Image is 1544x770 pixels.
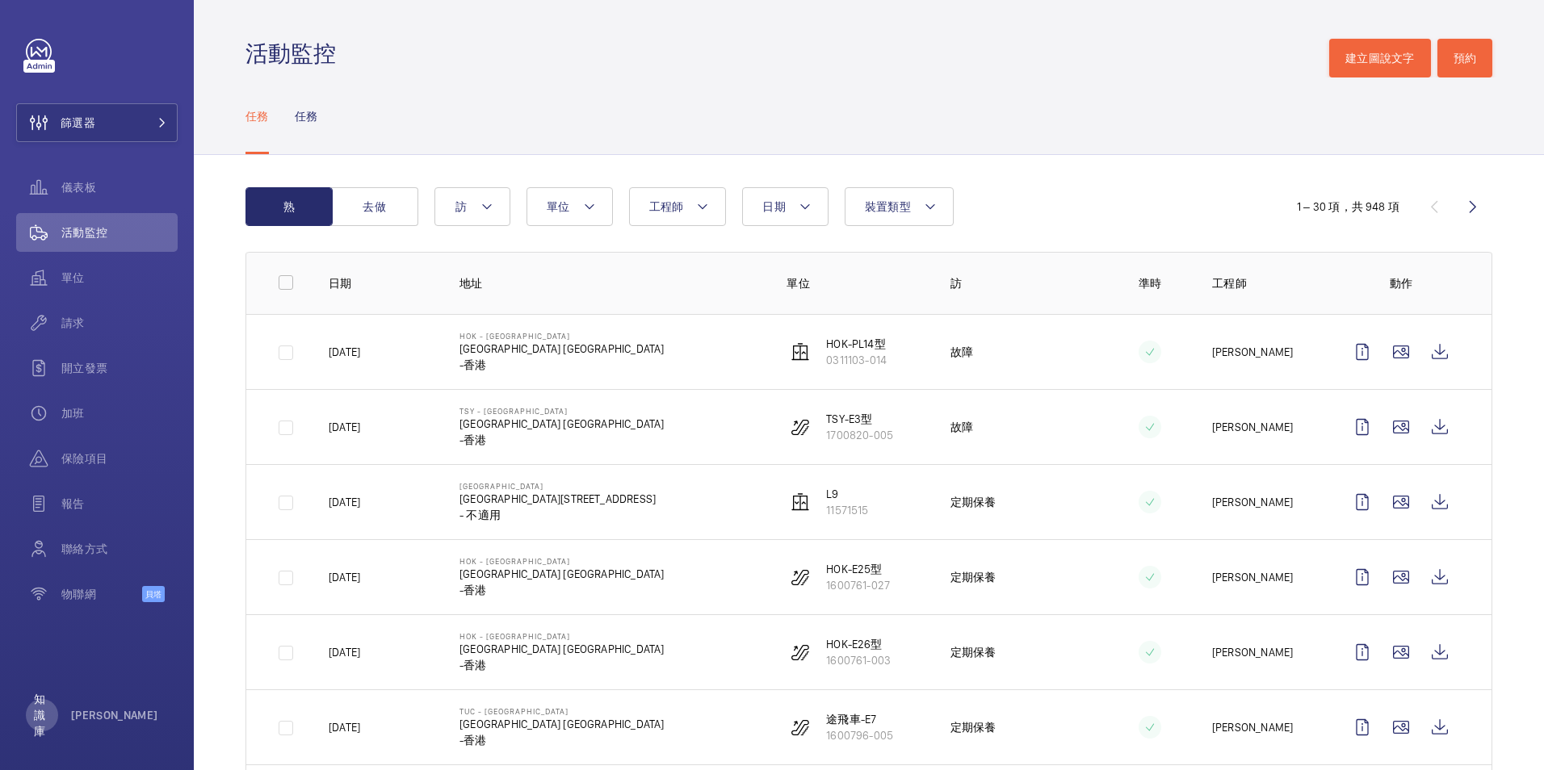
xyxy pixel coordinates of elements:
[459,556,664,566] p: HOK - [GEOGRAPHIC_DATA]
[1297,199,1399,215] div: 1 – 30 項，共 948 項
[329,644,360,660] p: [DATE]
[459,716,664,732] p: [GEOGRAPHIC_DATA] [GEOGRAPHIC_DATA]
[826,727,893,743] p: 1600796-005
[459,657,664,673] p: -香港
[434,187,510,226] button: 訪
[950,494,996,510] p: 定期保養
[787,275,925,291] p: 單位
[845,187,954,226] button: 裝置類型
[34,691,50,739] p: 知識庫
[459,566,664,582] p: [GEOGRAPHIC_DATA] [GEOGRAPHIC_DATA]
[629,187,727,226] button: 工程師
[826,711,893,727] p: 途飛車-E7
[459,491,656,507] p: [GEOGRAPHIC_DATA][STREET_ADDRESS]
[459,406,664,416] p: TSY - [GEOGRAPHIC_DATA]
[1343,275,1459,291] p: 動作
[459,706,664,716] p: TUC - [GEOGRAPHIC_DATA]
[1212,419,1293,435] p: [PERSON_NAME]
[61,450,178,467] span: 保險項目
[791,342,810,362] img: elevator.svg
[950,344,973,360] p: 故障
[1212,719,1293,735] p: [PERSON_NAME]
[459,331,664,341] p: HOK - [GEOGRAPHIC_DATA]
[329,569,360,585] p: [DATE]
[826,486,868,502] p: L9
[245,108,269,124] p: 任務
[950,644,996,660] p: 定期保養
[459,341,664,357] p: [GEOGRAPHIC_DATA] [GEOGRAPHIC_DATA]
[459,641,664,657] p: [GEOGRAPHIC_DATA] [GEOGRAPHIC_DATA]
[1114,275,1186,291] p: 準時
[459,416,664,432] p: [GEOGRAPHIC_DATA] [GEOGRAPHIC_DATA]
[245,187,333,226] button: 熟
[61,496,178,512] span: 報告
[329,275,434,291] p: 日期
[527,187,613,226] button: 單位
[826,502,868,518] p: 11571515
[16,103,178,142] button: 篩選器
[329,494,360,510] p: [DATE]
[950,719,996,735] p: 定期保養
[71,707,158,723] p: [PERSON_NAME]
[295,108,318,124] p: 任務
[459,631,664,641] p: HOK - [GEOGRAPHIC_DATA]
[762,200,786,213] span: 日期
[950,419,973,435] p: 故障
[826,411,893,427] p: TSY-E3型
[791,642,810,662] img: escalator.svg
[1212,569,1293,585] p: [PERSON_NAME]
[459,507,656,523] p: - 不適用
[826,352,887,368] p: 0311103-014
[142,586,165,602] span: 貝塔
[459,481,656,491] p: [GEOGRAPHIC_DATA]
[826,652,891,668] p: 1600761-003
[826,636,891,652] p: HOK-E26型
[1212,275,1317,291] p: 工程師
[950,569,996,585] p: 定期保養
[826,336,887,352] p: HOK-PL14型
[1212,644,1293,660] p: [PERSON_NAME]
[547,200,570,213] span: 單位
[61,360,178,376] span: 開立發票
[1212,344,1293,360] p: [PERSON_NAME]
[329,419,360,435] p: [DATE]
[459,357,664,373] p: -香港
[826,577,890,593] p: 1600761-027
[459,432,664,448] p: -香港
[791,492,810,512] img: elevator.svg
[61,315,178,331] span: 請求
[245,39,346,69] h1: 活動監控
[61,115,95,131] span: 篩選器
[61,270,178,286] span: 單位
[826,561,890,577] p: HOK-E25型
[61,179,178,195] span: 儀表板
[1437,39,1493,77] button: 預約
[649,200,684,213] span: 工程師
[329,344,360,360] p: [DATE]
[459,582,664,598] p: -香港
[459,732,664,748] p: -香港
[61,224,178,241] span: 活動監控
[791,718,810,737] img: escalator.svg
[791,567,810,587] img: escalator.svg
[61,541,178,557] span: 聯絡方式
[331,187,418,226] button: 去做
[329,719,360,735] p: [DATE]
[865,200,911,213] span: 裝置類型
[1329,39,1431,77] button: 建立圖說文字
[791,417,810,437] img: escalator.svg
[61,586,142,602] span: 物聯網
[742,187,829,226] button: 日期
[826,427,893,443] p: 1700820-005
[61,405,178,421] span: 加班
[455,200,468,213] span: 訪
[459,275,761,291] p: 地址
[950,275,1089,291] p: 訪
[1212,494,1293,510] p: [PERSON_NAME]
